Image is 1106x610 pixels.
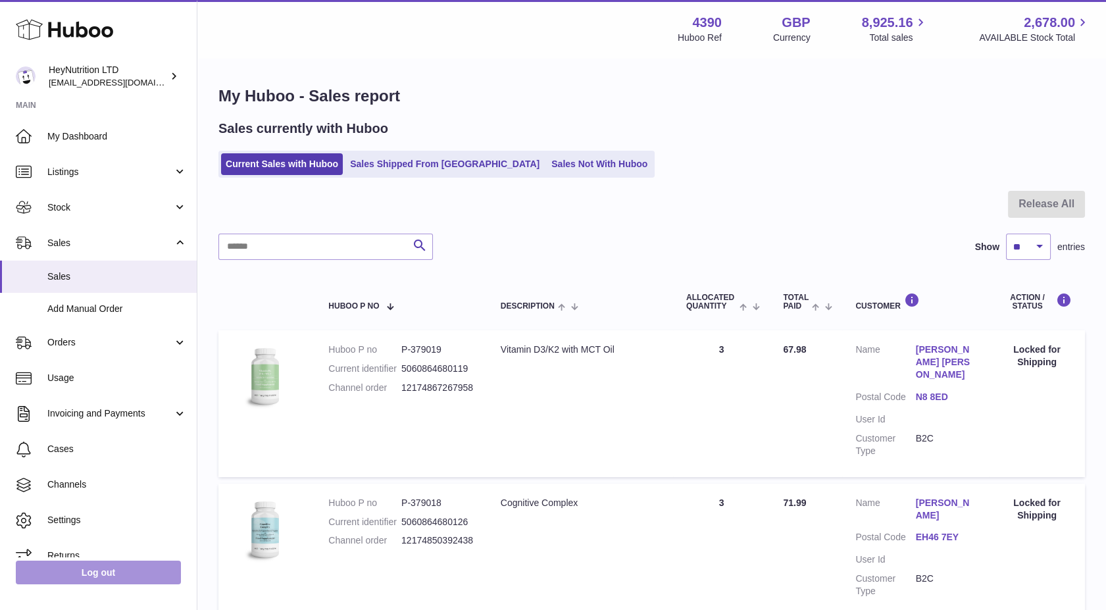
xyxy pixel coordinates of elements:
[855,391,915,407] dt: Postal Code
[692,14,722,32] strong: 4390
[783,344,806,355] span: 67.98
[47,336,173,349] span: Orders
[328,534,401,547] dt: Channel order
[783,293,809,311] span: Total paid
[869,32,928,44] span: Total sales
[49,64,167,89] div: HeyNutrition LTD
[328,516,401,528] dt: Current identifier
[855,413,915,426] dt: User Id
[855,531,915,547] dt: Postal Code
[547,153,652,175] a: Sales Not With Huboo
[1002,497,1072,522] div: Locked for Shipping
[916,572,976,597] dd: B2C
[1002,343,1072,369] div: Locked for Shipping
[328,382,401,394] dt: Channel order
[686,293,736,311] span: ALLOCATED Quantity
[501,343,660,356] div: Vitamin D3/K2 with MCT Oil
[218,120,388,138] h2: Sales currently with Huboo
[678,32,722,44] div: Huboo Ref
[328,302,379,311] span: Huboo P no
[328,363,401,375] dt: Current identifier
[1002,293,1072,311] div: Action / Status
[916,391,976,403] a: N8 8ED
[401,497,474,509] dd: P-379018
[401,534,474,547] dd: 12174850392438
[862,14,928,44] a: 8,925.16 Total sales
[1057,241,1085,253] span: entries
[47,270,187,283] span: Sales
[47,443,187,455] span: Cases
[855,343,915,384] dt: Name
[401,343,474,356] dd: P-379019
[47,478,187,491] span: Channels
[979,14,1090,44] a: 2,678.00 AVAILABLE Stock Total
[328,497,401,509] dt: Huboo P no
[855,553,915,566] dt: User Id
[16,561,181,584] a: Log out
[401,382,474,394] dd: 12174867267958
[782,14,810,32] strong: GBP
[975,241,999,253] label: Show
[47,549,187,562] span: Returns
[855,293,976,311] div: Customer
[673,330,770,476] td: 3
[916,497,976,522] a: [PERSON_NAME]
[401,516,474,528] dd: 5060864680126
[47,372,187,384] span: Usage
[47,407,173,420] span: Invoicing and Payments
[855,497,915,525] dt: Name
[16,66,36,86] img: info@heynutrition.com
[855,572,915,597] dt: Customer Type
[47,201,173,214] span: Stock
[783,497,806,508] span: 71.99
[328,343,401,356] dt: Huboo P no
[401,363,474,375] dd: 5060864680119
[221,153,343,175] a: Current Sales with Huboo
[47,303,187,315] span: Add Manual Order
[47,166,173,178] span: Listings
[1024,14,1075,32] span: 2,678.00
[916,531,976,544] a: EH46 7EY
[862,14,913,32] span: 8,925.16
[773,32,811,44] div: Currency
[232,343,297,409] img: 43901725566257.jpg
[855,432,915,457] dt: Customer Type
[47,514,187,526] span: Settings
[979,32,1090,44] span: AVAILABLE Stock Total
[218,86,1085,107] h1: My Huboo - Sales report
[232,497,297,563] img: 43901725566311.jpg
[501,302,555,311] span: Description
[47,237,173,249] span: Sales
[501,497,660,509] div: Cognitive Complex
[916,343,976,381] a: [PERSON_NAME] [PERSON_NAME]
[345,153,544,175] a: Sales Shipped From [GEOGRAPHIC_DATA]
[47,130,187,143] span: My Dashboard
[916,432,976,457] dd: B2C
[49,77,193,88] span: [EMAIL_ADDRESS][DOMAIN_NAME]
